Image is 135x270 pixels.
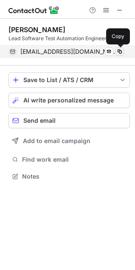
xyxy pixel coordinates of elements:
[8,72,130,88] button: save-profile-one-click
[23,117,56,124] span: Send email
[8,93,130,108] button: AI write personalized message
[8,25,65,34] div: [PERSON_NAME]
[23,138,90,144] span: Add to email campaign
[20,48,118,55] span: [EMAIL_ADDRESS][DOMAIN_NAME]
[8,113,130,128] button: Send email
[23,97,114,104] span: AI write personalized message
[8,154,130,165] button: Find work email
[23,77,115,83] div: Save to List / ATS / CRM
[22,156,127,163] span: Find work email
[8,171,130,182] button: Notes
[8,35,130,42] div: Lead Software Test Automation Engineer
[22,173,127,180] span: Notes
[8,133,130,149] button: Add to email campaign
[8,5,59,15] img: ContactOut v5.3.10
